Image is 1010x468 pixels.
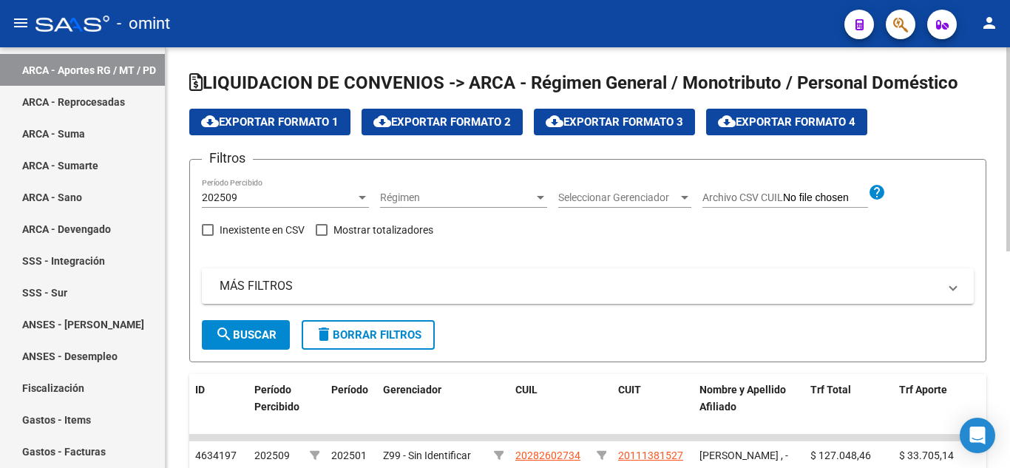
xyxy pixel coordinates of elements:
[254,384,299,413] span: Período Percibido
[868,183,886,201] mat-icon: help
[373,115,511,129] span: Exportar Formato 2
[195,384,205,396] span: ID
[202,268,974,304] mat-expansion-panel-header: MÁS FILTROS
[509,374,591,439] datatable-header-cell: CUIL
[195,450,237,461] span: 4634197
[618,384,641,396] span: CUIT
[254,450,290,461] span: 202509
[315,328,421,342] span: Borrar Filtros
[783,191,868,205] input: Archivo CSV CUIL
[383,450,471,461] span: Z99 - Sin Identificar
[333,221,433,239] span: Mostrar totalizadores
[315,325,333,343] mat-icon: delete
[699,450,788,461] span: [PERSON_NAME] , -
[893,374,982,439] datatable-header-cell: Trf Aporte
[325,374,377,439] datatable-header-cell: Período
[12,14,30,32] mat-icon: menu
[377,374,488,439] datatable-header-cell: Gerenciador
[189,109,350,135] button: Exportar Formato 1
[380,191,534,204] span: Régimen
[618,450,683,461] span: 20111381527
[558,191,678,204] span: Seleccionar Gerenciador
[215,325,233,343] mat-icon: search
[362,109,523,135] button: Exportar Formato 2
[383,384,441,396] span: Gerenciador
[117,7,170,40] span: - omint
[702,191,783,203] span: Archivo CSV CUIL
[201,115,339,129] span: Exportar Formato 1
[810,450,871,461] span: $ 127.048,46
[215,328,277,342] span: Buscar
[248,374,304,439] datatable-header-cell: Período Percibido
[706,109,867,135] button: Exportar Formato 4
[718,112,736,130] mat-icon: cloud_download
[694,374,804,439] datatable-header-cell: Nombre y Apellido Afiliado
[220,278,938,294] mat-panel-title: MÁS FILTROS
[899,450,954,461] span: $ 33.705,14
[331,450,367,461] span: 202501
[515,450,580,461] span: 20282602734
[810,384,851,396] span: Trf Total
[960,418,995,453] div: Open Intercom Messenger
[980,14,998,32] mat-icon: person
[302,320,435,350] button: Borrar Filtros
[331,384,368,396] span: Período
[612,374,694,439] datatable-header-cell: CUIT
[804,374,893,439] datatable-header-cell: Trf Total
[534,109,695,135] button: Exportar Formato 3
[189,374,248,439] datatable-header-cell: ID
[546,112,563,130] mat-icon: cloud_download
[515,384,538,396] span: CUIL
[201,112,219,130] mat-icon: cloud_download
[546,115,683,129] span: Exportar Formato 3
[189,72,958,93] span: LIQUIDACION DE CONVENIOS -> ARCA - Régimen General / Monotributo / Personal Doméstico
[202,148,253,169] h3: Filtros
[699,384,786,413] span: Nombre y Apellido Afiliado
[202,320,290,350] button: Buscar
[718,115,855,129] span: Exportar Formato 4
[373,112,391,130] mat-icon: cloud_download
[202,191,237,203] span: 202509
[220,221,305,239] span: Inexistente en CSV
[899,384,947,396] span: Trf Aporte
